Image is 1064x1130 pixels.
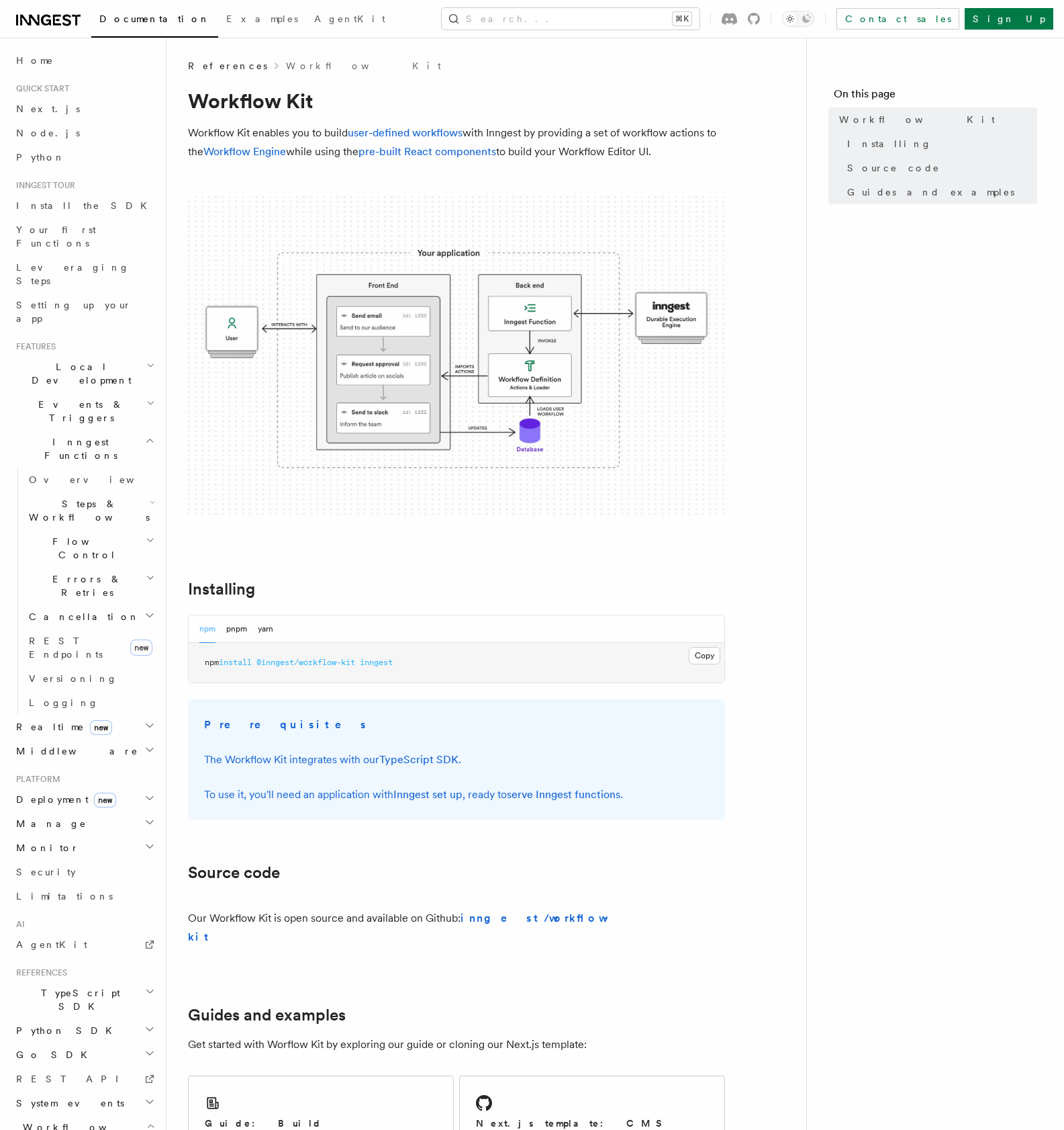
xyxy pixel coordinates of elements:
a: REST Endpointsnew [23,629,158,666]
span: Local Development [11,360,146,387]
a: Versioning [23,666,158,691]
span: Setting up your app [16,300,132,324]
a: AgentKit [11,932,158,957]
a: Install the SDK [11,193,158,218]
span: Quick start [11,83,69,94]
span: Python [16,152,65,163]
a: TypeScript SDK [379,753,458,766]
a: Installing [188,580,255,599]
span: Inngest Functions [11,435,145,462]
a: REST API [11,1067,158,1091]
span: Install the SDK [16,200,155,211]
span: Python SDK [11,1024,120,1037]
a: serve Inngest functions [507,788,620,801]
button: Steps & Workflows [23,492,158,529]
span: Deployment [11,793,116,806]
p: Our Workflow Kit is open source and available on Github: [188,909,619,947]
a: AgentKit [306,4,393,36]
button: npm [199,615,215,643]
span: Your first Functions [16,224,96,249]
a: Source code [188,863,280,882]
span: Source code [847,161,940,175]
a: Node.js [11,121,158,145]
span: Monitor [11,841,79,855]
button: Copy [689,647,720,664]
div: Inngest Functions [11,468,158,715]
button: Middleware [11,739,158,763]
span: REST Endpoints [29,636,103,660]
a: Documentation [91,4,218,38]
button: yarn [258,615,273,643]
span: AgentKit [16,939,87,950]
span: inngest [360,658,393,667]
a: user-defined workflows [348,126,463,139]
button: pnpm [226,615,247,643]
span: new [94,793,116,808]
button: Python SDK [11,1018,158,1043]
button: Monitor [11,836,158,860]
a: Examples [218,4,306,36]
button: Realtimenew [11,715,158,739]
a: Logging [23,691,158,715]
a: Sign Up [965,8,1053,30]
iframe: GitHub [624,921,725,935]
span: Features [11,341,56,352]
a: Overview [23,468,158,492]
button: Inngest Functions [11,430,158,468]
a: Next.js [11,97,158,121]
span: Security [16,867,76,877]
span: Examples [226,13,298,24]
button: Cancellation [23,605,158,629]
button: Flow Control [23,529,158,567]
span: References [188,59,267,73]
a: Workflow Engine [203,145,286,158]
h1: Workflow Kit [188,89,725,113]
p: Workflow Kit enables you to build with Inngest by providing a set of workflow actions to the whil... [188,124,725,161]
span: Node.js [16,128,80,138]
span: Overview [29,474,167,485]
span: install [219,658,252,667]
a: Source code [842,156,1037,180]
a: Leveraging Steps [11,255,158,293]
button: Events & Triggers [11,392,158,430]
span: Next.js [16,103,80,114]
span: AI [11,919,25,930]
span: References [11,967,67,978]
a: Installing [842,132,1037,156]
span: Realtime [11,720,112,734]
span: Go SDK [11,1048,95,1061]
span: Installing [847,137,932,150]
span: Events & Triggers [11,398,146,425]
span: AgentKit [314,13,385,24]
a: Guides and examples [188,1006,346,1025]
a: Setting up your app [11,293,158,331]
p: The Workflow Kit integrates with our . [204,750,709,769]
span: Inngest tour [11,180,75,191]
span: Cancellation [23,610,140,623]
span: REST API [16,1074,130,1084]
span: Steps & Workflows [23,497,150,524]
span: Errors & Retries [23,572,146,599]
a: Python [11,145,158,169]
span: Logging [29,697,99,708]
span: Limitations [16,891,113,902]
a: Workflow Kit [286,59,441,73]
span: Flow Control [23,535,146,562]
button: Local Development [11,355,158,392]
button: TypeScript SDK [11,981,158,1018]
a: pre-built React components [358,145,496,158]
a: Inngest set up [393,788,463,801]
span: Home [16,54,54,67]
span: Middleware [11,744,138,758]
button: Manage [11,812,158,836]
button: System events [11,1091,158,1115]
button: Errors & Retries [23,567,158,605]
p: Get started with Worflow Kit by exploring our guide or cloning our Next.js template: [188,1035,725,1054]
span: new [90,720,112,735]
a: Limitations [11,884,158,908]
a: Guides and examples [842,180,1037,204]
a: Contact sales [836,8,959,30]
button: Deploymentnew [11,787,158,812]
span: Documentation [99,13,210,24]
span: Versioning [29,673,117,684]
